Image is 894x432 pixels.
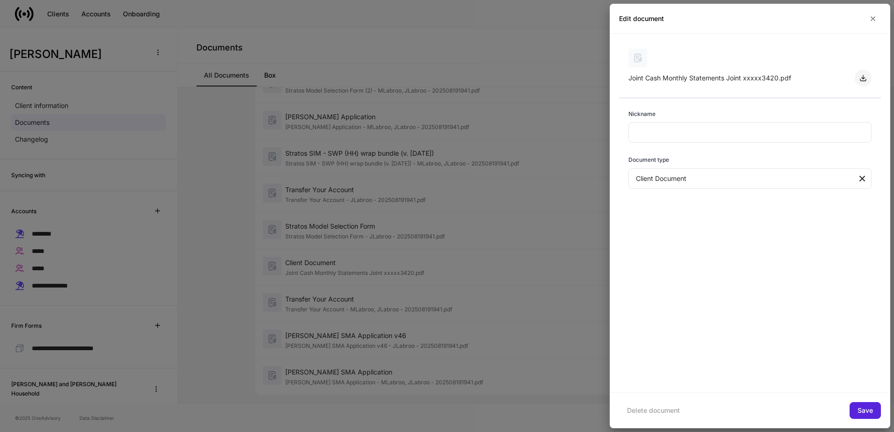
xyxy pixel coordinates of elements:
h6: Nickname [628,109,656,118]
h6: Document type [628,155,669,164]
div: Save [858,407,873,414]
div: Joint Cash Monthly Statements Joint xxxxx3420.pdf [628,73,847,83]
h2: Edit document [619,14,664,23]
button: Save [850,402,881,419]
img: svg%3e [628,49,647,67]
div: Client Document [628,168,857,189]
